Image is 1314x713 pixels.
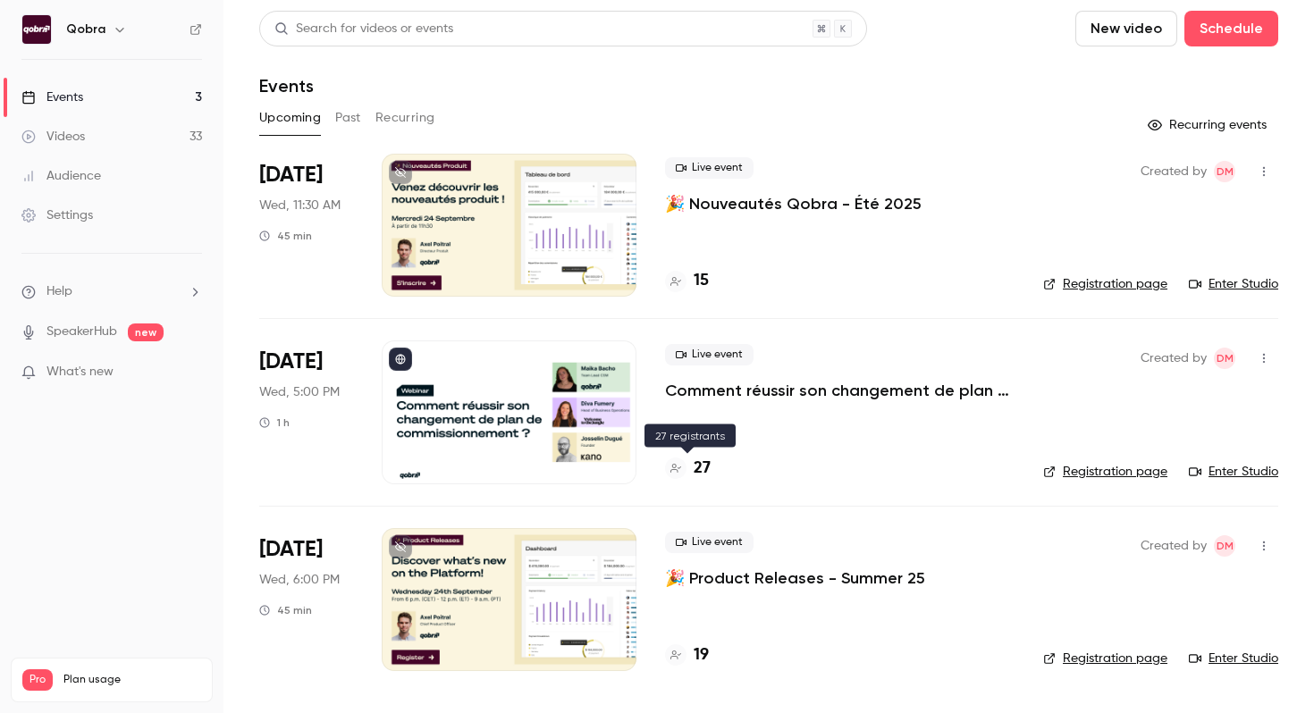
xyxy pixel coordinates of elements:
a: Enter Studio [1189,650,1278,667]
button: Upcoming [259,104,321,132]
div: Settings [21,206,93,224]
button: Past [335,104,361,132]
span: Dylan Manceau [1214,348,1235,369]
span: Wed, 5:00 PM [259,383,340,401]
h6: Qobra [66,21,105,38]
span: Dylan Manceau [1214,535,1235,557]
button: Recurring events [1140,111,1278,139]
span: What's new [46,363,114,382]
a: 🎉 Product Releases - Summer 25 [665,567,925,589]
span: Wed, 6:00 PM [259,571,340,589]
span: Dylan Manceau [1214,161,1235,182]
div: Videos [21,128,85,146]
span: Created by [1141,161,1207,182]
span: [DATE] [259,348,323,376]
a: 15 [665,269,709,293]
span: Wed, 11:30 AM [259,197,341,214]
span: DM [1217,535,1234,557]
a: 🎉 Nouveautés Qobra - Été 2025 [665,193,922,214]
span: Live event [665,532,754,553]
span: DM [1217,161,1234,182]
button: Schedule [1184,11,1278,46]
a: Enter Studio [1189,463,1278,481]
span: Plan usage [63,673,201,687]
a: Comment réussir son changement de plan de commissionnement ? [665,380,1015,401]
span: Pro [22,669,53,691]
div: Events [21,88,83,106]
div: Sep 24 Wed, 6:00 PM (Europe/Paris) [259,528,353,671]
li: help-dropdown-opener [21,282,202,301]
span: DM [1217,348,1234,369]
span: Help [46,282,72,301]
a: Registration page [1043,650,1167,667]
a: 27 [665,457,711,481]
span: [DATE] [259,535,323,564]
div: Audience [21,167,101,185]
a: SpeakerHub [46,323,117,341]
div: Search for videos or events [274,20,453,38]
a: Enter Studio [1189,275,1278,293]
div: 1 h [259,415,290,430]
a: Registration page [1043,275,1167,293]
span: Created by [1141,348,1207,369]
div: Sep 24 Wed, 11:30 AM (Europe/Paris) [259,154,353,297]
button: New video [1075,11,1177,46]
span: Live event [665,157,754,179]
span: Created by [1141,535,1207,557]
div: 45 min [259,229,312,243]
button: Recurring [375,104,435,132]
h4: 15 [694,269,709,293]
span: new [128,323,164,341]
h4: 27 [694,457,711,481]
div: 45 min [259,603,312,617]
h4: 19 [694,643,709,667]
img: Qobra [22,15,51,44]
div: Sep 24 Wed, 5:00 PM (Europe/Paris) [259,340,353,483]
span: Live event [665,344,754,365]
a: 19 [665,643,709,667]
a: Registration page [1043,463,1167,481]
h1: Events [259,75,314,96]
span: [DATE] [259,161,323,189]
